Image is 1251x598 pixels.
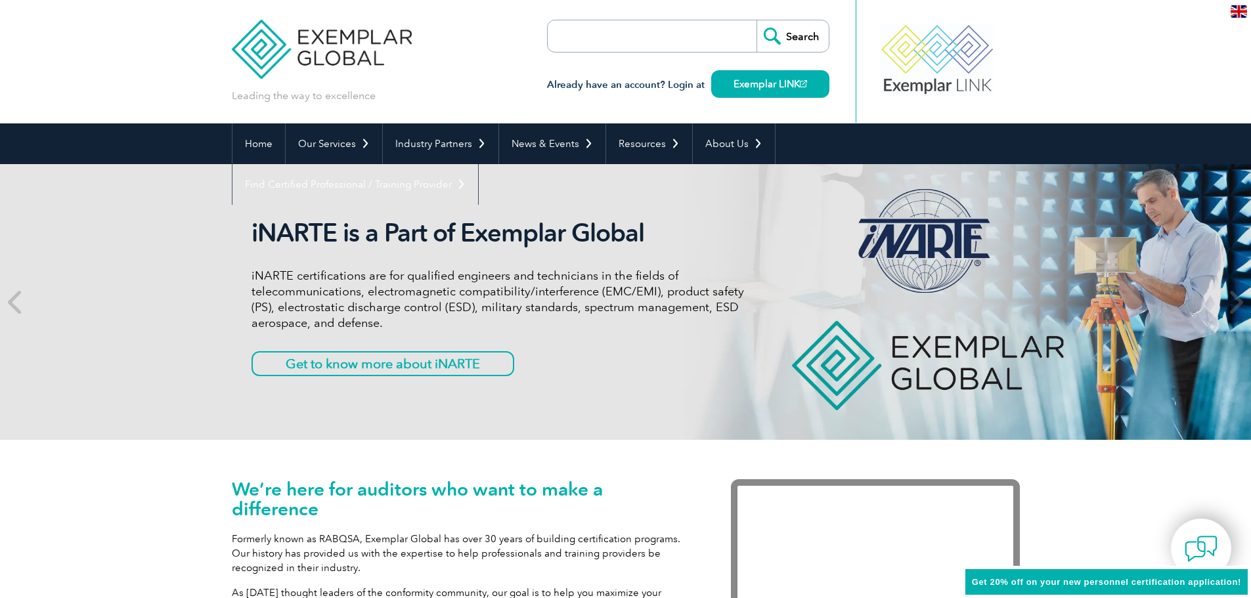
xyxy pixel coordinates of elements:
a: Industry Partners [383,123,498,164]
a: About Us [693,123,775,164]
img: en [1231,5,1247,18]
a: Our Services [286,123,382,164]
p: Formerly known as RABQSA, Exemplar Global has over 30 years of building certification programs. O... [232,532,691,575]
a: Resources [606,123,692,164]
h3: Already have an account? Login at [547,77,829,93]
h1: We’re here for auditors who want to make a difference [232,479,691,519]
a: Home [232,123,285,164]
a: Get to know more about iNARTE [252,351,514,376]
a: News & Events [499,123,605,164]
a: Exemplar LINK [711,70,829,98]
img: open_square.png [800,80,807,87]
span: Get 20% off on your new personnel certification application! [972,577,1241,587]
img: contact-chat.png [1185,532,1218,565]
a: Find Certified Professional / Training Provider [232,164,478,205]
h2: iNARTE is a Part of Exemplar Global [252,218,744,248]
input: Search [757,20,829,52]
p: Leading the way to excellence [232,89,376,103]
p: iNARTE certifications are for qualified engineers and technicians in the fields of telecommunicat... [252,268,744,331]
